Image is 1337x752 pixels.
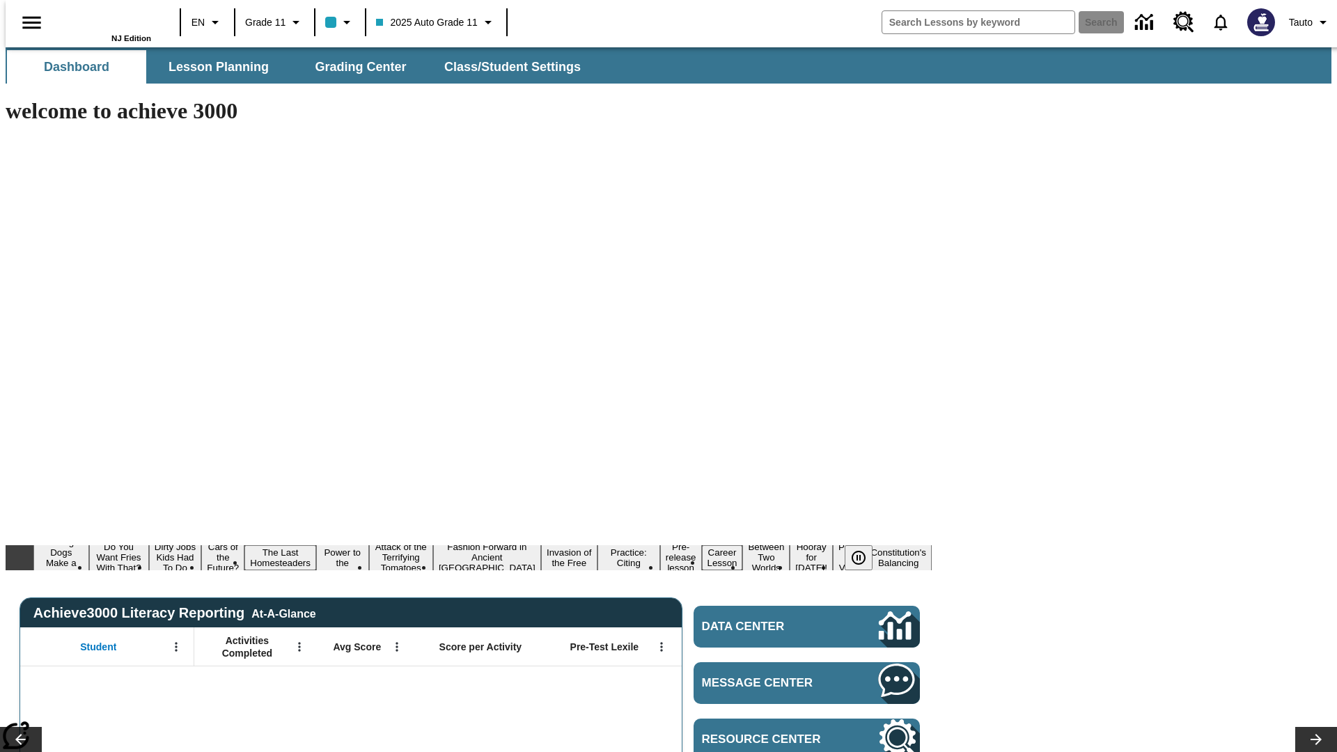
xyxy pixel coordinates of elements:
[597,535,660,581] button: Slide 10 Mixed Practice: Citing Evidence
[61,5,151,42] div: Home
[1127,3,1165,42] a: Data Center
[201,634,293,659] span: Activities Completed
[386,636,407,657] button: Open Menu
[845,545,873,570] button: Pause
[333,641,381,653] span: Avg Score
[166,636,187,657] button: Open Menu
[1203,4,1239,40] a: Notifications
[433,540,541,575] button: Slide 8 Fashion Forward in Ancient Rome
[11,2,52,43] button: Open side menu
[694,606,920,648] a: Data Center
[702,620,832,634] span: Data Center
[61,6,151,34] a: Home
[1295,727,1337,752] button: Lesson carousel, Next
[191,15,205,30] span: EN
[651,636,672,657] button: Open Menu
[1289,15,1313,30] span: Tauto
[439,641,522,653] span: Score per Activity
[6,98,932,124] h1: welcome to achieve 3000
[433,50,592,84] button: Class/Student Settings
[291,50,430,84] button: Grading Center
[316,535,369,581] button: Slide 6 Solar Power to the People
[185,10,230,35] button: Language: EN, Select a language
[169,59,269,75] span: Lesson Planning
[6,47,1331,84] div: SubNavbar
[882,11,1074,33] input: search field
[570,641,639,653] span: Pre-Test Lexile
[244,545,316,570] button: Slide 5 The Last Homesteaders
[149,540,202,575] button: Slide 3 Dirty Jobs Kids Had To Do
[7,50,146,84] button: Dashboard
[694,662,920,704] a: Message Center
[240,10,310,35] button: Grade: Grade 11, Select a grade
[33,605,316,621] span: Achieve3000 Literacy Reporting
[6,50,593,84] div: SubNavbar
[1165,3,1203,41] a: Resource Center, Will open in new tab
[1247,8,1275,36] img: Avatar
[702,676,837,690] span: Message Center
[702,733,837,746] span: Resource Center
[1239,4,1283,40] button: Select a new avatar
[660,540,702,575] button: Slide 11 Pre-release lesson
[444,59,581,75] span: Class/Student Settings
[320,10,361,35] button: Class color is light blue. Change class color
[833,540,865,575] button: Slide 15 Point of View
[201,540,244,575] button: Slide 4 Cars of the Future?
[251,605,315,620] div: At-A-Glance
[33,535,89,581] button: Slide 1 Diving Dogs Make a Splash
[1283,10,1337,35] button: Profile/Settings
[149,50,288,84] button: Lesson Planning
[790,540,833,575] button: Slide 14 Hooray for Constitution Day!
[245,15,286,30] span: Grade 11
[376,15,477,30] span: 2025 Auto Grade 11
[742,540,790,575] button: Slide 13 Between Two Worlds
[541,535,597,581] button: Slide 9 The Invasion of the Free CD
[44,59,109,75] span: Dashboard
[315,59,406,75] span: Grading Center
[289,636,310,657] button: Open Menu
[369,540,433,575] button: Slide 7 Attack of the Terrifying Tomatoes
[845,545,886,570] div: Pause
[111,34,151,42] span: NJ Edition
[702,545,743,570] button: Slide 12 Career Lesson
[80,641,116,653] span: Student
[370,10,501,35] button: Class: 2025 Auto Grade 11, Select your class
[865,535,932,581] button: Slide 16 The Constitution's Balancing Act
[89,540,149,575] button: Slide 2 Do You Want Fries With That?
